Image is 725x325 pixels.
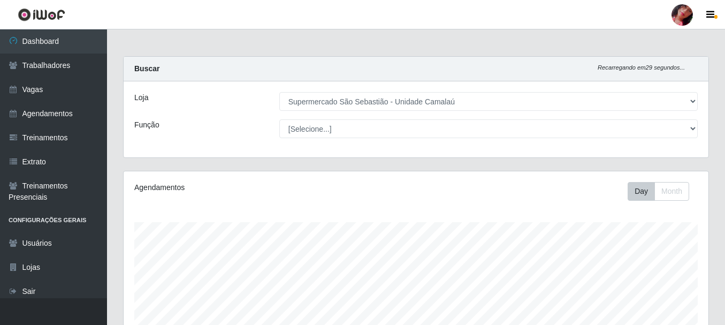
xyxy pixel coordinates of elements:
[654,182,689,201] button: Month
[598,64,685,71] i: Recarregando em 29 segundos...
[134,92,148,103] label: Loja
[134,119,159,131] label: Função
[628,182,655,201] button: Day
[628,182,689,201] div: First group
[18,8,65,21] img: CoreUI Logo
[628,182,698,201] div: Toolbar with button groups
[134,64,159,73] strong: Buscar
[134,182,360,193] div: Agendamentos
